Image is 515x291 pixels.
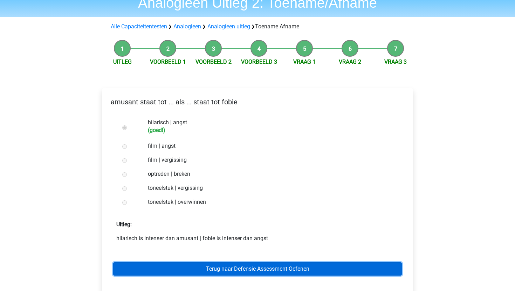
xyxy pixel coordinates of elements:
[384,58,407,65] a: Vraag 3
[148,118,390,133] label: hilarisch | angst
[148,127,390,133] h6: (goed!)
[148,170,390,178] label: optreden | breken
[116,221,132,228] strong: Uitleg:
[111,23,167,30] a: Alle Capaciteitentesten
[148,198,390,206] label: toneelstuk | overwinnen
[293,58,316,65] a: Vraag 1
[148,156,390,164] label: film | vergissing
[108,97,407,107] p: amusant staat tot ... als ... staat tot fobie
[150,58,186,65] a: Voorbeeld 1
[207,23,250,30] a: Analogieen uitleg
[113,58,132,65] a: Uitleg
[148,142,390,150] label: film | angst
[241,58,277,65] a: Voorbeeld 3
[113,262,402,276] a: Terug naar Defensie Assessment Oefenen
[116,234,399,243] p: hilarisch is intenser dan amusant | fobie is intenser dan angst
[173,23,201,30] a: Analogieen
[148,184,390,192] label: toneelstuk | vergissing
[195,58,232,65] a: Voorbeeld 2
[108,22,407,31] div: Toename Afname
[339,58,361,65] a: Vraag 2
